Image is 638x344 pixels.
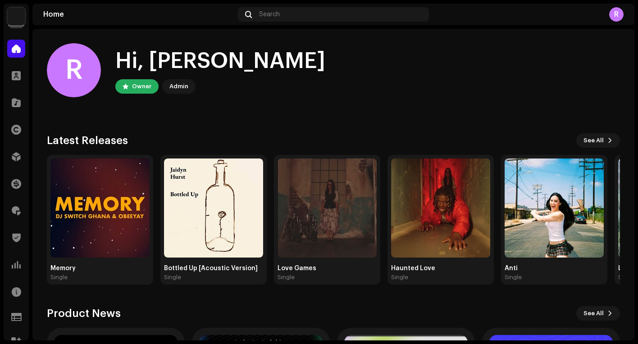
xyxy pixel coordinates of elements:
[164,265,263,272] div: Bottled Up [Acoustic Version]
[278,158,377,258] img: 4240f6c4-a755-4ce2-87a1-7970061d3b9c
[43,11,234,18] div: Home
[576,133,620,148] button: See All
[391,265,490,272] div: Haunted Love
[391,274,408,281] div: Single
[50,158,150,258] img: 1cd7fcb1-0262-4dee-b31d-c7d8d7a7ecd0
[576,306,620,321] button: See All
[132,81,151,92] div: Owner
[278,274,295,281] div: Single
[505,265,604,272] div: Anti
[618,274,635,281] div: Single
[7,7,25,25] img: 3bbf39a1-db84-449d-9033-3accef0a6bf6
[391,158,490,258] img: 0cd11cbb-9c91-486a-b76c-5c8b696f726d
[583,131,604,149] span: See All
[505,158,604,258] img: 0d89dfb8-31a5-42ab-a3b5-48955a8ab565
[278,265,377,272] div: Love Games
[169,81,188,92] div: Admin
[259,11,280,18] span: Search
[47,133,128,148] h3: Latest Releases
[47,43,101,97] div: R
[583,304,604,322] span: See All
[164,274,181,281] div: Single
[609,7,624,22] div: R
[50,274,68,281] div: Single
[115,47,325,76] div: Hi, [PERSON_NAME]
[505,274,522,281] div: Single
[50,265,150,272] div: Memory
[164,158,263,258] img: 50707ef8-4c04-4205-847a-7e0718e98f7a
[47,306,121,321] h3: Product News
